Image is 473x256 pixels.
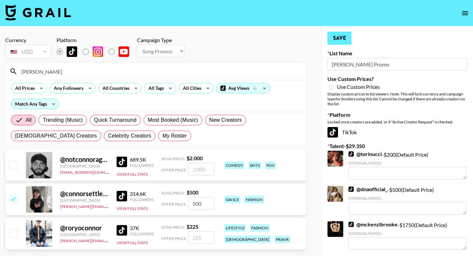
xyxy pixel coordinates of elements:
[248,162,261,169] div: skits
[117,157,127,167] img: TikTok
[161,202,187,207] span: Offer Price:
[130,156,153,163] div: 689.5K
[349,186,466,215] div: - $ 500 (Default Price)
[5,37,51,43] div: Currency
[67,46,77,57] img: TikTok
[137,37,185,43] div: Campaign Type
[130,231,153,236] div: Followers
[117,206,148,211] button: View Full Stats
[5,43,51,60] div: Remove selected talent to change your currency
[130,225,153,231] div: 37K
[5,5,71,20] img: Grail Talent
[327,91,468,106] div: Display custom prices to list viewers. Note: This will lock currency and campaign type . Cannot b...
[349,221,466,250] div: - $ 1750 (Default Price)
[327,127,338,138] img: TikTok
[117,240,148,245] button: View Full Stats
[60,164,109,168] div: [GEOGRAPHIC_DATA]
[119,46,129,57] img: YouTube
[349,231,466,236] div: Internal Notes:
[56,45,134,59] div: Remove selected talent to change platforms
[187,155,203,161] strong: $ 2.000
[99,83,131,93] div: All Countries
[161,156,185,161] span: Song Price:
[209,116,242,124] span: New Creators
[337,84,380,90] span: Use Custom Prices
[349,161,466,166] div: Internal Notes:
[130,191,153,197] div: 314.6K
[327,50,468,57] label: List Name
[148,116,198,124] span: Most Booked (Music)
[94,116,137,124] span: Quick Turnaround
[327,32,351,45] button: Save
[60,224,109,232] div: @ roryoconnor
[7,46,50,58] div: USD
[17,66,302,77] input: Search by User Name
[11,99,59,109] div: Match Any Tags
[349,222,354,227] img: TikTok
[161,167,187,172] span: Offer Price:
[349,151,382,157] a: @torinucci
[327,112,468,118] label: Platform
[60,190,109,198] div: @ connorsettlesmith
[327,119,468,124] div: Locked once creators are added, or if "Active Creator Request" is checked.
[43,116,83,124] span: Trending (Music)
[15,132,97,140] span: [DEMOGRAPHIC_DATA] Creators
[56,37,134,43] div: Platform
[349,187,354,192] img: TikTok
[244,196,264,203] div: fashion
[188,197,214,210] input: 500
[349,221,397,228] a: @mckenzibrooke
[216,83,270,93] div: Avg Views
[60,237,157,243] a: [PERSON_NAME][EMAIL_ADDRESS][DOMAIN_NAME]
[60,168,126,175] a: [EMAIL_ADDRESS][DOMAIN_NAME]
[327,127,468,138] div: TikTok
[187,223,198,230] strong: $ 225
[327,143,468,149] label: Talent - $ 29.350
[26,116,32,124] span: All
[335,96,377,101] em: for bookers using this list
[50,83,85,93] div: Any Followers
[60,198,109,203] div: [GEOGRAPHIC_DATA]
[349,151,354,157] img: TikTok
[11,83,36,93] div: All Prices
[60,232,109,237] div: [GEOGRAPHIC_DATA]
[60,155,109,164] div: @ notconnoragain
[224,224,246,232] div: lifestyle
[108,132,151,140] span: Celebrity Creators
[93,46,103,57] img: Instagram
[188,231,214,244] input: 225
[117,172,148,177] button: View Full Stats
[250,224,270,232] div: fashion
[117,191,127,201] img: TikTok
[224,162,244,169] div: comedy
[188,163,214,175] input: 2.000
[265,162,276,169] div: pov
[117,225,127,236] img: TikTok
[187,189,198,195] strong: $ 500
[130,163,153,168] div: Followers
[145,83,165,93] div: All Tags
[224,196,240,203] div: dance
[275,236,290,243] div: prank
[60,203,220,209] a: [PERSON_NAME][EMAIL_ADDRESS][PERSON_NAME][PERSON_NAME][DOMAIN_NAME]
[179,83,203,93] div: All Cities
[162,132,187,140] span: My Roster
[161,225,185,230] span: Song Price:
[130,197,153,202] div: Followers
[459,7,472,20] button: open drawer
[327,76,468,82] label: Use Custom Prices?
[349,151,466,179] div: - $ 200 (Default Price)
[349,196,466,201] div: Internal Notes:
[161,236,187,241] span: Offer Price:
[224,236,271,243] div: [DEMOGRAPHIC_DATA]
[349,186,387,192] a: @dnaofficial_
[161,191,185,195] span: Song Price:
